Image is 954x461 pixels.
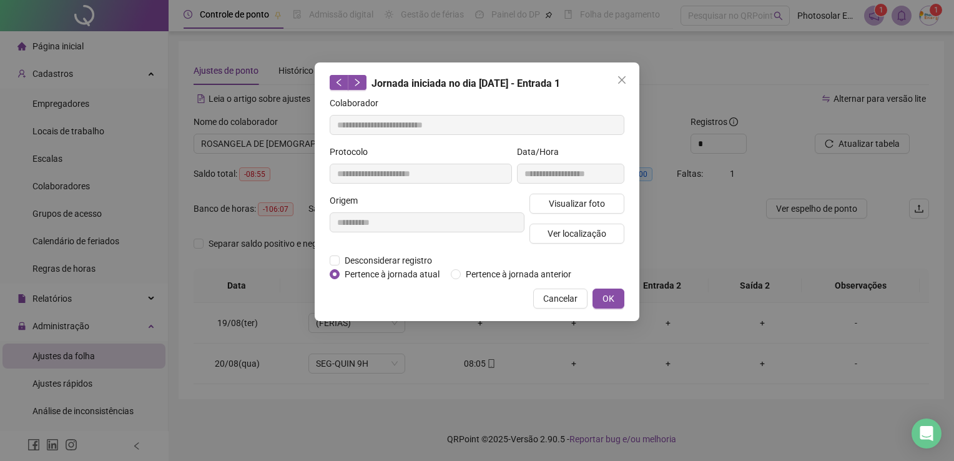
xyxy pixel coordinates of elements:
[912,419,942,449] div: Open Intercom Messenger
[340,267,445,281] span: Pertence à jornada atual
[548,227,606,240] span: Ver localização
[529,194,624,214] button: Visualizar foto
[549,197,605,211] span: Visualizar foto
[602,292,614,305] span: OK
[517,145,567,159] label: Data/Hora
[330,145,376,159] label: Protocolo
[461,267,576,281] span: Pertence à jornada anterior
[330,96,386,110] label: Colaborador
[330,75,624,91] div: Jornada iniciada no dia [DATE] - Entrada 1
[533,289,588,309] button: Cancelar
[348,75,366,90] button: right
[330,194,366,207] label: Origem
[353,78,361,87] span: right
[340,254,437,267] span: Desconsiderar registro
[543,292,578,305] span: Cancelar
[335,78,343,87] span: left
[612,70,632,90] button: Close
[529,224,624,244] button: Ver localização
[617,75,627,85] span: close
[330,75,348,90] button: left
[593,289,624,309] button: OK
